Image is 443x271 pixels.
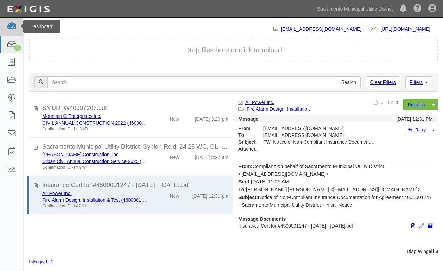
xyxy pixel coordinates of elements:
[403,99,429,110] a: Process
[42,159,169,164] a: Urban Civil Annual Construction Service 2025 (4600002026)
[405,125,429,135] a: Reply
[380,26,438,32] a: [URL][DOMAIN_NAME]
[396,100,399,105] b: 1
[366,76,400,88] a: Clear Filters
[238,146,258,152] span: Atached.
[23,20,60,33] div: Dashboard
[29,259,54,265] small: by
[233,132,258,139] strong: To
[42,126,147,132] div: Confirmation ID - hm3w7t
[238,179,251,184] b: Sent:
[314,2,396,16] a: Sacramento Municipal Utility District
[281,26,361,32] a: [EMAIL_ADDRESS][DOMAIN_NAME]
[192,190,228,199] div: [DATE] 12:31 pm
[42,152,118,157] a: [PERSON_NAME] Construction, Inc
[42,165,147,170] div: Confirmation ID - rfnn79
[42,203,147,209] div: Confirmation ID - a47ekj
[396,115,433,122] div: [DATE] 12:31 PM
[42,181,228,190] div: Insurance Cert for #4500001247 - 10-01-2025 - 10-01-2026.pdf
[428,224,433,229] i: Archive document
[5,3,52,15] img: logo-5460c22ac91f19d4615b14bd174203de0afe785f0fc80cf4dbbc73dc1793850b.png
[42,113,101,119] a: Mountain G Enterprises Inc.
[429,249,438,254] b: all 3
[42,191,72,196] a: All Power Inc.
[42,151,147,158] div: Syblon Reid Construction, Inc
[170,190,179,199] div: New
[42,120,147,126] div: CIVIL ANNUAL CONSTRUCTION 2022 (4600001672)
[42,197,151,203] a: Fire Alarm Design, Installation & Test (4600001247)
[170,151,179,161] div: New
[238,195,258,200] b: Subject:
[42,113,147,120] div: Mountain G Enterprises Inc.
[413,5,422,13] i: Help Center - Complianz
[42,120,157,126] a: CIVIL ANNUAL CONSTRUCTION 2022 (4600001672)
[47,76,337,88] input: Search
[195,113,228,122] div: [DATE] 3:20 pm
[170,113,179,122] div: New
[405,76,432,88] a: Filters
[195,151,228,161] div: [DATE] 8:27 am
[14,45,21,51] div: 3
[258,125,382,132] div: [EMAIL_ADDRESS][DOMAIN_NAME]
[238,222,433,229] p: Insurance Cert for #4500001247 - [DATE] - [DATE].pdf
[337,76,361,88] input: Search
[411,224,415,229] i: View
[247,106,355,112] a: Fire Alarm Design, Installation & Test (4600001247)
[233,139,258,145] strong: Subject
[42,104,228,113] div: SMUD_W40307207.pdf
[238,116,258,122] strong: Message
[42,143,228,151] div: Sacramento Municipal Utility District_Syblon Reid_24 25 WC, GL, Auto, $10M _9-30-2025_855554695.pdf
[238,187,246,192] b: To:
[419,224,424,229] i: Edit document
[245,100,274,105] a: All Power Inc.
[238,164,253,169] span: From:
[42,190,147,197] div: All Power Inc.
[42,158,147,165] div: Urban Civil Annual Construction Service 2025 (4600002026)
[24,248,443,255] div: Displaying
[185,45,282,55] button: Drop files here or click to upload
[33,259,54,264] a: Exigis, LLC
[258,132,382,139] div: agreement-vrhhpk@smud.complianz.com
[233,125,258,132] strong: From
[238,164,432,208] span: Complianz on behalf of Sacramento Municipal Utility District <[EMAIL_ADDRESS][DOMAIN_NAME]> [DATE...
[381,100,383,105] b: 1
[258,139,382,145] div: FW: Notice of Non-Compliant Insurance Documentation for Agreement 4600001247 - Sacramento Municip...
[42,197,147,203] div: Fire Alarm Design, Installation & Test (4600001247)
[238,216,286,222] strong: Message Documents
